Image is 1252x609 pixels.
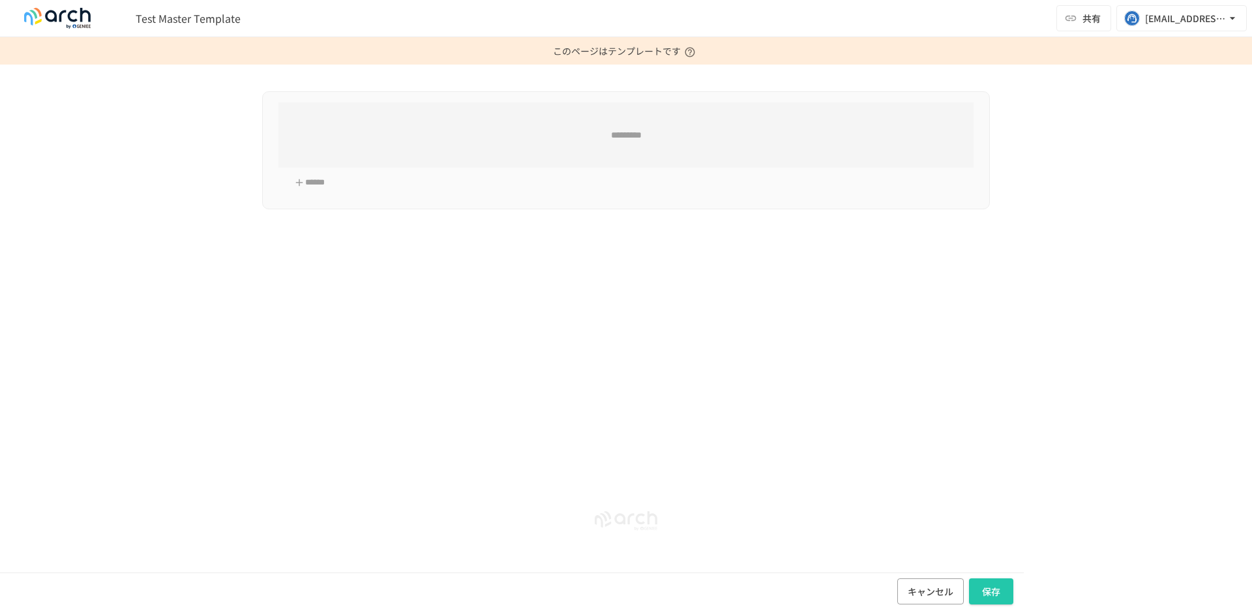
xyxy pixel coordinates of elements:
button: 保存 [969,578,1013,604]
img: logo-default@2x-9cf2c760.svg [16,8,99,29]
button: キャンセル [897,578,964,604]
div: [EMAIL_ADDRESS][DOMAIN_NAME] [1145,10,1226,27]
span: Test Master Template [136,10,241,26]
button: 共有 [1056,5,1111,31]
p: このページはテンプレートです [553,37,699,65]
button: [EMAIL_ADDRESS][DOMAIN_NAME] [1116,5,1247,31]
span: 共有 [1082,11,1101,25]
